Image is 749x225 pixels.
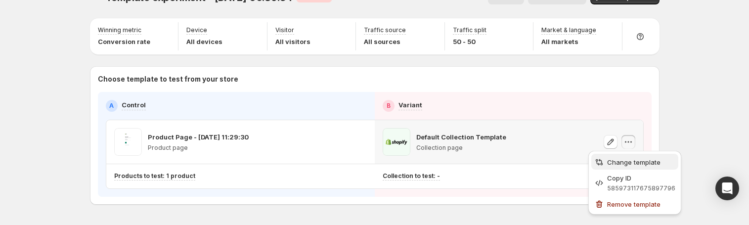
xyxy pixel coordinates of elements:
p: Traffic split [453,26,486,34]
button: Copy ID585973117675897796 [591,171,678,195]
p: 50 - 50 [453,37,486,46]
p: Winning metric [98,26,141,34]
p: Traffic source [364,26,406,34]
p: Conversion rate [98,37,150,46]
p: Control [122,100,146,110]
p: Products to test: 1 product [114,172,195,180]
img: Product Page - Aug 22, 11:29:30 [114,128,142,156]
button: Change template [591,154,678,170]
h2: A [109,102,114,110]
p: Product Page - [DATE] 11:29:30 [148,132,249,142]
p: Visitor [275,26,294,34]
img: Default Collection Template [383,128,410,156]
span: Change template [607,158,661,166]
p: All markets [541,37,596,46]
p: All visitors [275,37,310,46]
p: Choose template to test from your store [98,74,652,84]
span: 585973117675897796 [607,184,675,192]
p: Collection to test: - [383,172,440,180]
h2: B [387,102,391,110]
p: Collection page [416,144,506,152]
p: Market & language [541,26,596,34]
p: All sources [364,37,406,46]
div: Open Intercom Messenger [715,177,739,200]
p: Variant [398,100,422,110]
p: Default Collection Template [416,132,506,142]
p: Product page [148,144,249,152]
span: Remove template [607,200,661,208]
p: All devices [186,37,222,46]
p: Device [186,26,207,34]
div: Copy ID [607,173,675,183]
button: Remove template [591,196,678,212]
